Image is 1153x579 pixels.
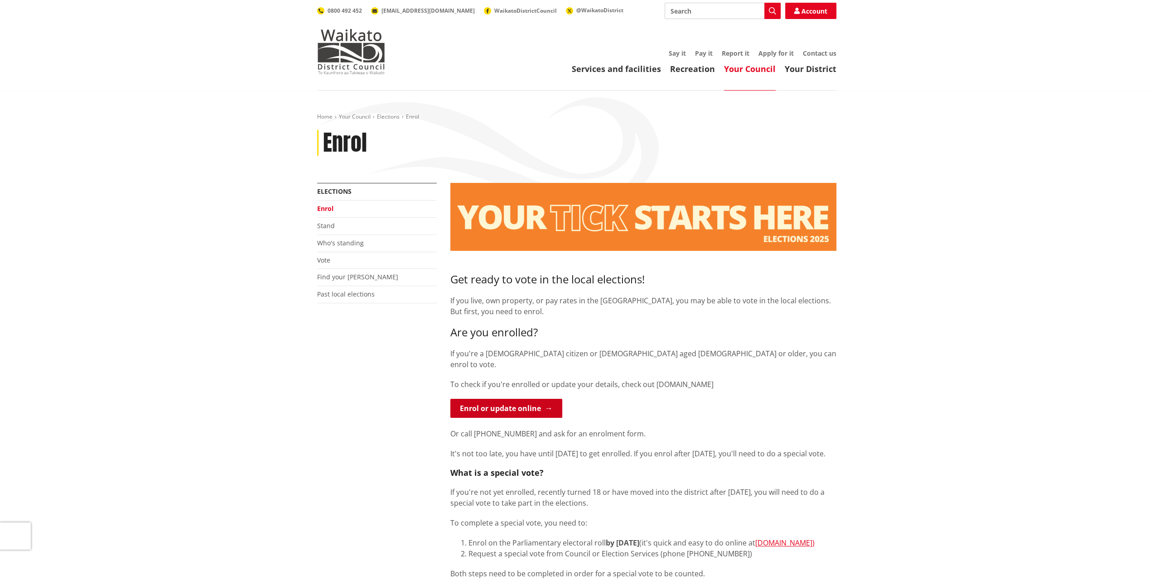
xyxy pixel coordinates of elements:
[450,348,836,370] p: If you're a [DEMOGRAPHIC_DATA] citizen or [DEMOGRAPHIC_DATA] aged [DEMOGRAPHIC_DATA] or older, yo...
[576,6,623,14] span: @WaikatoDistrict
[317,290,375,298] a: Past local elections
[494,7,557,14] span: WaikatoDistrictCouncil
[317,256,330,264] a: Vote
[785,3,836,19] a: Account
[450,183,836,251] img: Elections - Website banners
[450,326,836,339] h3: Are you enrolled?
[450,448,836,459] p: It's not too late, you have until [DATE] to get enrolled. If you enrol after [DATE], you'll need ...
[450,428,836,439] p: Or call [PHONE_NUMBER] and ask for an enrolment form.
[758,49,794,57] a: Apply for it
[317,204,333,213] a: Enrol
[695,49,713,57] a: Pay it
[339,113,371,120] a: Your Council
[566,6,623,14] a: @WaikatoDistrict
[450,295,836,317] p: If you live, own property, or pay rates in the [GEOGRAPHIC_DATA], you may be able to vote in the ...
[317,187,352,196] a: Elections
[328,7,362,14] span: 0800 492 452
[450,487,836,508] p: If you're not yet enrolled, recently turned 18 or have moved into the district after [DATE], you ...
[450,399,562,418] a: Enrol or update online
[450,517,836,528] p: To complete a special vote, you need to:
[381,7,475,14] span: [EMAIL_ADDRESS][DOMAIN_NAME]
[1111,541,1144,574] iframe: Messenger Launcher
[377,113,400,120] a: Elections
[317,29,385,74] img: Waikato District Council - Te Kaunihera aa Takiwaa o Waikato
[669,49,686,57] a: Say it
[722,49,749,57] a: Report it
[317,113,836,121] nav: breadcrumb
[317,7,362,14] a: 0800 492 452
[450,379,836,390] p: To check if you're enrolled or update your details, check out [DOMAIN_NAME]
[317,273,398,281] a: Find your [PERSON_NAME]
[755,538,815,548] a: [DOMAIN_NAME])
[484,7,557,14] a: WaikatoDistrictCouncil
[724,63,776,74] a: Your Council
[606,538,639,548] strong: by [DATE]
[317,221,335,230] a: Stand
[406,113,419,120] span: Enrol
[371,7,475,14] a: [EMAIL_ADDRESS][DOMAIN_NAME]
[785,63,836,74] a: Your District
[572,63,661,74] a: Services and facilities
[468,548,836,559] li: Request a special vote from Council or Election Services (phone [PHONE_NUMBER])
[665,3,781,19] input: Search input
[468,537,836,548] li: Enrol on the Parliamentary electoral roll (it's quick and easy to do online at
[323,130,367,156] h1: Enrol
[450,273,836,286] h3: Get ready to vote in the local elections!
[803,49,836,57] a: Contact us
[317,113,333,120] a: Home
[317,239,364,247] a: Who's standing
[450,568,836,579] p: Both steps need to be completed in order for a special vote to be counted.
[450,467,544,478] strong: What is a special vote?
[670,63,715,74] a: Recreation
